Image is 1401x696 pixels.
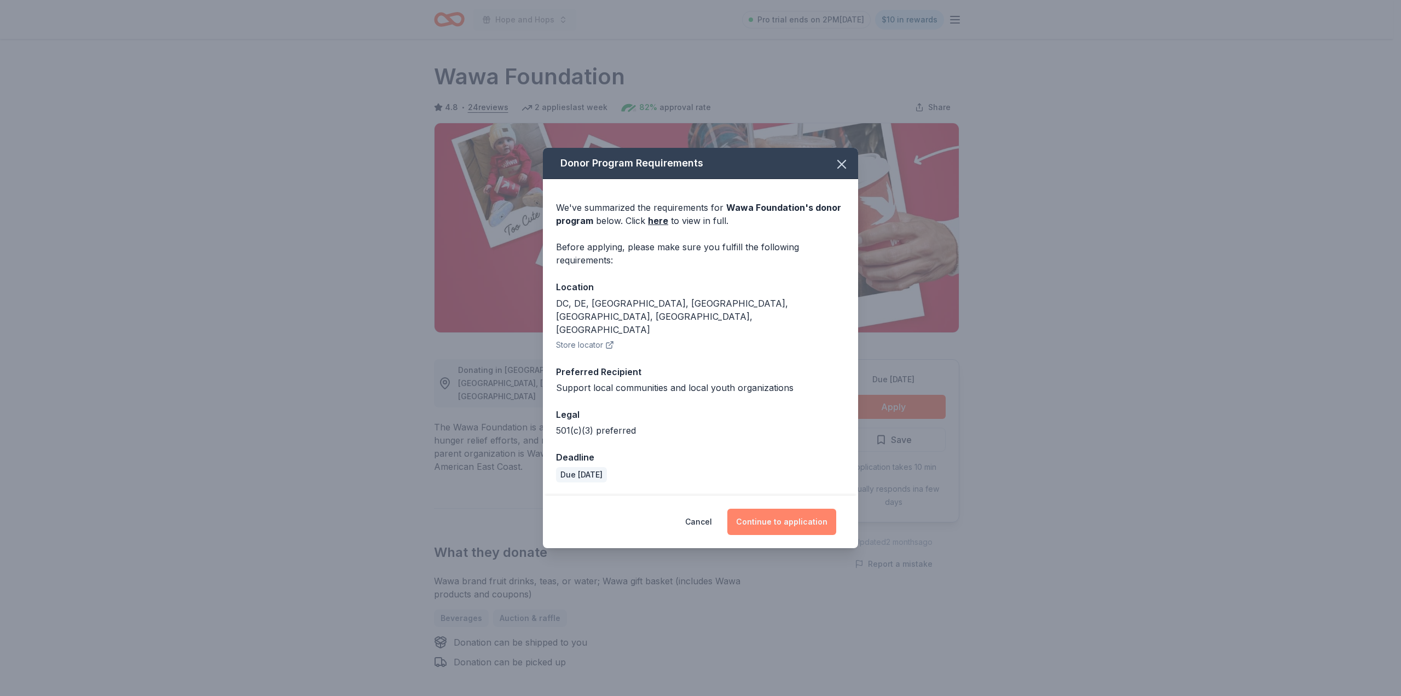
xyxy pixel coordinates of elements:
div: Preferred Recipient [556,365,845,379]
div: 501(c)(3) preferred [556,424,845,437]
div: Support local communities and local youth organizations [556,381,845,394]
button: Continue to application [727,509,836,535]
button: Cancel [685,509,712,535]
a: here [648,214,668,227]
div: Location [556,280,845,294]
div: Before applying, please make sure you fulfill the following requirements: [556,240,845,267]
div: DC, DE, [GEOGRAPHIC_DATA], [GEOGRAPHIC_DATA], [GEOGRAPHIC_DATA], [GEOGRAPHIC_DATA], [GEOGRAPHIC_D... [556,297,845,336]
div: Donor Program Requirements [543,148,858,179]
div: Due [DATE] [556,467,607,482]
button: Store locator [556,338,614,352]
div: We've summarized the requirements for below. Click to view in full. [556,201,845,227]
div: Legal [556,407,845,422]
div: Deadline [556,450,845,464]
